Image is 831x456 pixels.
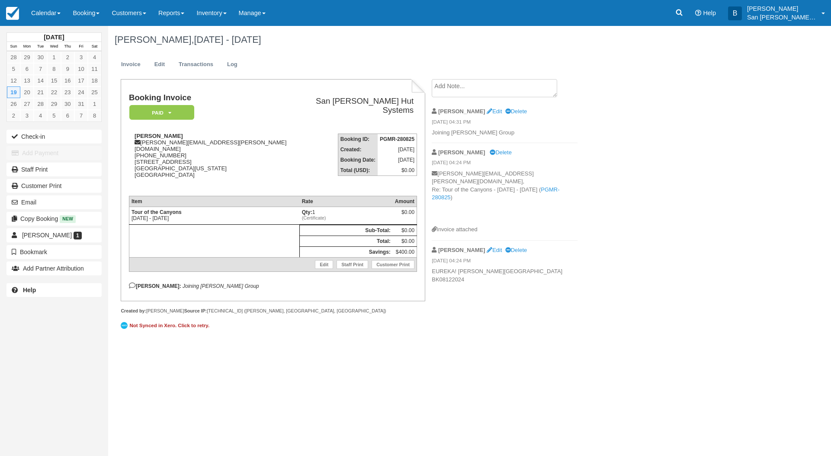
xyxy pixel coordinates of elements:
strong: [DATE] [44,34,64,41]
td: $0.00 [393,236,417,246]
a: 24 [74,86,88,98]
a: 7 [74,110,88,121]
strong: Qty [302,209,312,215]
a: 22 [47,86,61,98]
b: Help [23,287,36,293]
td: $0.00 [378,165,417,176]
em: (Certificate) [302,215,391,220]
strong: Tour of the Canyons [132,209,182,215]
a: 28 [34,98,47,110]
a: Edit [487,108,502,115]
a: 3 [74,51,88,63]
td: [DATE] [378,144,417,155]
a: Paid [129,105,191,121]
a: Edit [148,56,171,73]
h2: San [PERSON_NAME] Hut Systems [300,97,414,115]
strong: Created by: [121,308,146,313]
a: Customer Print [6,179,102,193]
a: 3 [20,110,34,121]
button: Bookmark [6,245,102,259]
span: 1 [74,232,82,239]
a: 27 [20,98,34,110]
td: $400.00 [393,246,417,257]
th: Thu [61,42,74,51]
a: 21 [34,86,47,98]
a: 6 [61,110,74,121]
a: 4 [34,110,47,121]
a: Delete [505,108,527,115]
th: Sub-Total: [300,225,393,236]
a: 13 [20,75,34,86]
th: Sat [88,42,101,51]
span: [DATE] - [DATE] [194,34,261,45]
div: $0.00 [395,209,414,222]
h1: [PERSON_NAME], [115,35,725,45]
strong: [PERSON_NAME] [438,247,485,253]
strong: PGMR-280825 [380,136,414,142]
strong: [PERSON_NAME] [438,108,485,115]
a: 6 [20,63,34,75]
span: New [60,215,76,223]
a: 5 [47,110,61,121]
a: 2 [7,110,20,121]
td: [DATE] - [DATE] [129,207,299,224]
a: 28 [7,51,20,63]
a: Edit [315,260,333,269]
a: 15 [47,75,61,86]
a: Edit [487,247,502,253]
em: [DATE] 04:24 PM [432,159,578,169]
a: 1 [47,51,61,63]
a: 4 [88,51,101,63]
th: Fri [74,42,88,51]
th: Rate [300,196,393,207]
a: 19 [7,86,20,98]
img: checkfront-main-nav-mini-logo.png [6,7,19,20]
a: 25 [88,86,101,98]
div: Invoice attached [432,226,578,234]
a: 30 [34,51,47,63]
a: Invoice [115,56,147,73]
th: Booking Date: [338,155,378,165]
a: 18 [88,75,101,86]
span: Help [703,10,716,16]
a: 7 [34,63,47,75]
a: 29 [20,51,34,63]
th: Savings: [300,246,393,257]
a: 10 [74,63,88,75]
em: [DATE] 04:24 PM [432,257,578,267]
a: 31 [74,98,88,110]
strong: Source IP: [184,308,207,313]
th: Total: [300,236,393,246]
button: Add Payment [6,146,102,160]
a: 5 [7,63,20,75]
a: Staff Print [337,260,368,269]
a: Transactions [172,56,220,73]
div: B [728,6,742,20]
p: [PERSON_NAME][EMAIL_ADDRESS][PERSON_NAME][DOMAIN_NAME], Re: Tour of the Canyons - [DATE] - [DATE]... [432,170,578,226]
a: 9 [61,63,74,75]
a: [PERSON_NAME] 1 [6,228,102,242]
strong: [PERSON_NAME]: [129,283,181,289]
a: Log [221,56,244,73]
td: 1 [300,207,393,224]
a: 23 [61,86,74,98]
p: EUREKA! [PERSON_NAME][GEOGRAPHIC_DATA] BK08122024 [432,268,578,284]
div: [PERSON_NAME] [TECHNICAL_ID] ([PERSON_NAME], [GEOGRAPHIC_DATA], [GEOGRAPHIC_DATA]) [121,308,425,314]
p: Joining [PERSON_NAME] Group [432,129,578,137]
a: 8 [47,63,61,75]
div: [PERSON_NAME][EMAIL_ADDRESS][PERSON_NAME][DOMAIN_NAME] [PHONE_NUMBER] [STREET_ADDRESS] [GEOGRAPHI... [129,133,296,189]
a: Delete [490,149,511,156]
a: 26 [7,98,20,110]
button: Copy Booking New [6,212,102,226]
a: 20 [20,86,34,98]
a: 1 [88,98,101,110]
strong: [PERSON_NAME] [438,149,485,156]
th: Sun [7,42,20,51]
button: Email [6,195,102,209]
a: 29 [47,98,61,110]
button: Add Partner Attribution [6,261,102,275]
a: 14 [34,75,47,86]
p: [PERSON_NAME] [747,4,816,13]
th: Total (USD): [338,165,378,176]
strong: [PERSON_NAME] [135,133,183,139]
